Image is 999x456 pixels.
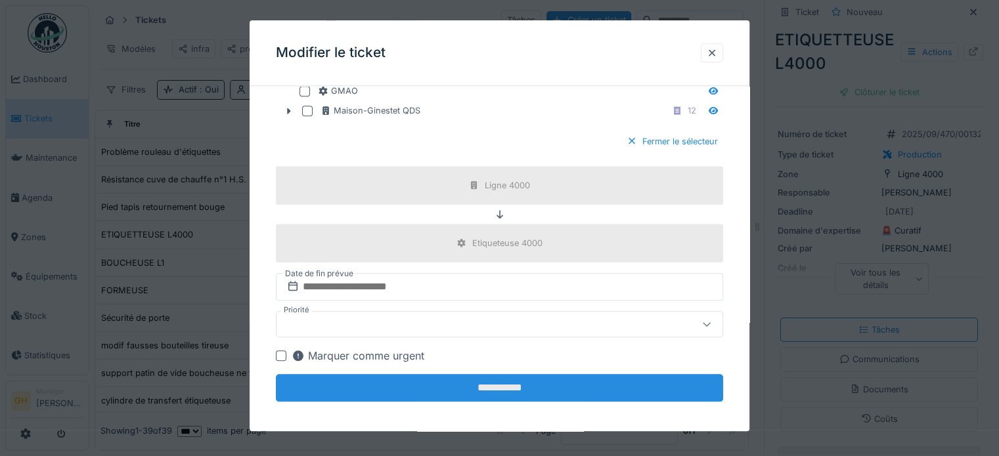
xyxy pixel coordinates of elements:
[688,105,696,117] div: 12
[472,237,543,249] div: Etiqueteuse 4000
[276,45,386,61] h3: Modifier le ticket
[318,85,358,97] div: GMAO
[321,105,420,117] div: Maison-Ginestet QDS
[621,133,723,150] div: Fermer le sélecteur
[284,266,355,281] label: Date de fin prévue
[292,348,424,363] div: Marquer comme urgent
[485,179,530,192] div: Ligne 4000
[281,304,312,316] label: Priorité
